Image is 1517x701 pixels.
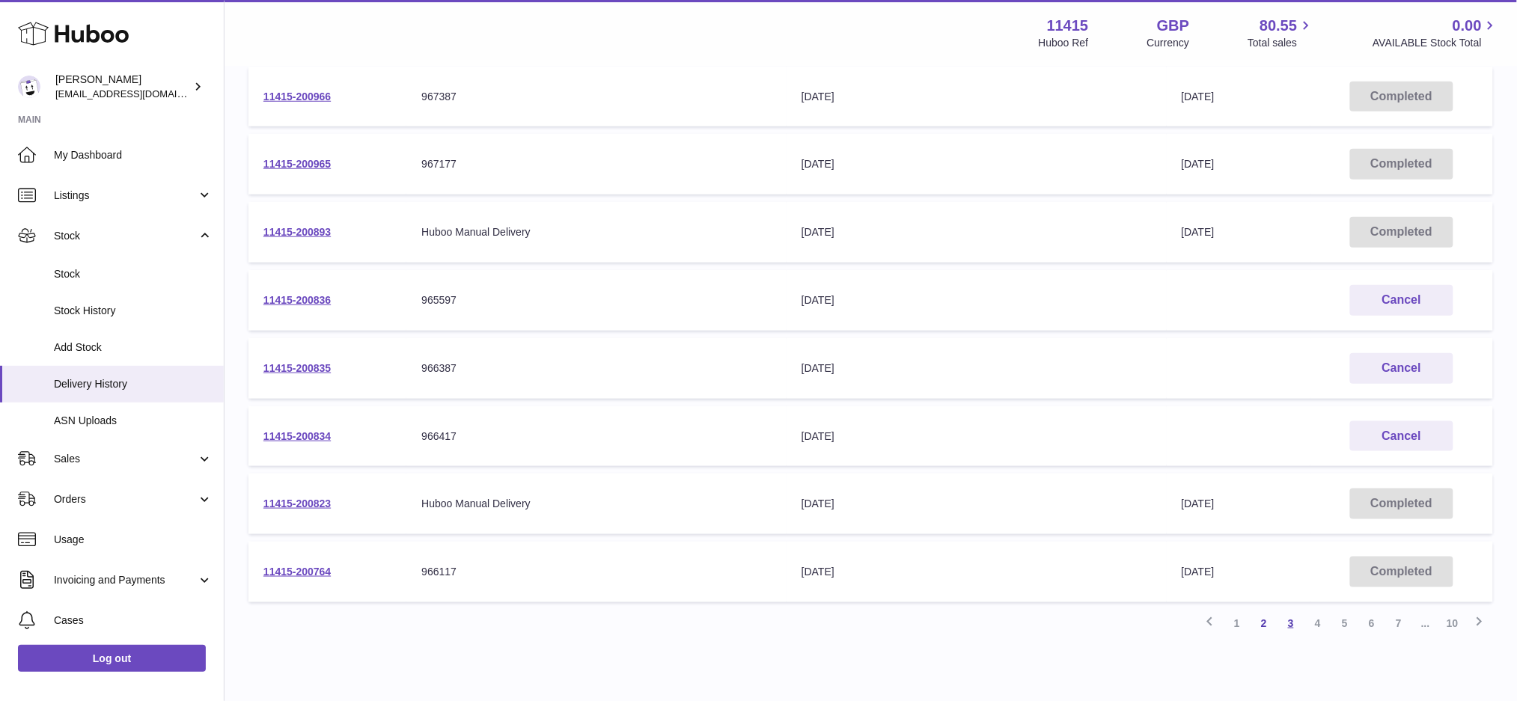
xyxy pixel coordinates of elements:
[1453,16,1482,36] span: 0.00
[1248,36,1314,50] span: Total sales
[263,294,331,306] a: 11415-200836
[55,73,190,101] div: [PERSON_NAME]
[54,229,197,243] span: Stock
[263,498,331,509] a: 11415-200823
[54,340,213,355] span: Add Stock
[802,157,1152,171] div: [DATE]
[54,533,213,547] span: Usage
[421,361,772,376] div: 966387
[54,452,197,466] span: Sales
[1224,610,1251,637] a: 1
[54,148,213,162] span: My Dashboard
[1147,36,1190,50] div: Currency
[421,565,772,579] div: 966117
[54,267,213,281] span: Stock
[1182,566,1215,578] span: [DATE]
[421,497,772,511] div: Huboo Manual Delivery
[18,76,40,98] img: care@shopmanto.uk
[421,225,772,239] div: Huboo Manual Delivery
[1412,610,1439,637] span: ...
[263,158,331,170] a: 11415-200965
[421,429,772,444] div: 966417
[263,226,331,238] a: 11415-200893
[1350,353,1453,384] button: Cancel
[54,377,213,391] span: Delivery History
[421,293,772,307] div: 965597
[1350,285,1453,316] button: Cancel
[1182,498,1215,509] span: [DATE]
[802,565,1152,579] div: [DATE]
[1157,16,1189,36] strong: GBP
[1439,610,1466,637] a: 10
[421,90,772,104] div: 967387
[802,293,1152,307] div: [DATE]
[1260,16,1297,36] span: 80.55
[1373,36,1499,50] span: AVAILABLE Stock Total
[1358,610,1385,637] a: 6
[1373,16,1499,50] a: 0.00 AVAILABLE Stock Total
[54,304,213,318] span: Stock History
[1350,421,1453,452] button: Cancel
[54,492,197,506] span: Orders
[421,157,772,171] div: 967177
[1331,610,1358,637] a: 5
[1182,226,1215,238] span: [DATE]
[1278,610,1304,637] a: 3
[1251,610,1278,637] a: 2
[1182,158,1215,170] span: [DATE]
[54,613,213,628] span: Cases
[263,566,331,578] a: 11415-200764
[802,225,1152,239] div: [DATE]
[1039,36,1089,50] div: Huboo Ref
[802,497,1152,511] div: [DATE]
[54,573,197,587] span: Invoicing and Payments
[263,91,331,102] a: 11415-200966
[1182,91,1215,102] span: [DATE]
[1047,16,1089,36] strong: 11415
[802,361,1152,376] div: [DATE]
[263,362,331,374] a: 11415-200835
[802,90,1152,104] div: [DATE]
[18,645,206,672] a: Log out
[55,88,220,100] span: [EMAIL_ADDRESS][DOMAIN_NAME]
[1385,610,1412,637] a: 7
[54,189,197,203] span: Listings
[263,430,331,442] a: 11415-200834
[1248,16,1314,50] a: 80.55 Total sales
[54,414,213,428] span: ASN Uploads
[1304,610,1331,637] a: 4
[802,429,1152,444] div: [DATE]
